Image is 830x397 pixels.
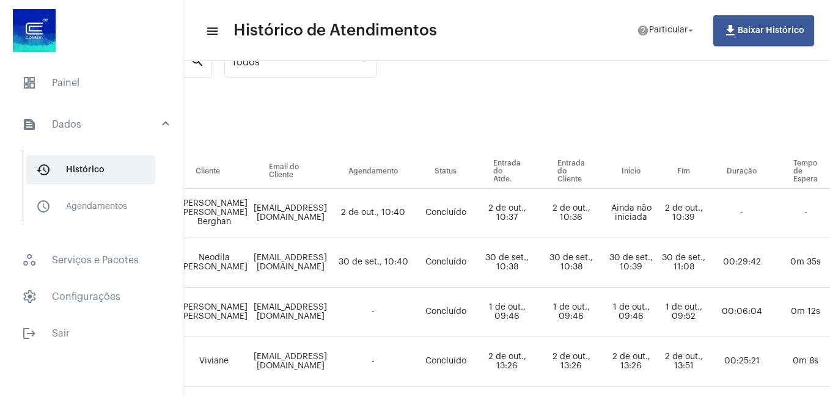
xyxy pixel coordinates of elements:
span: Particular [649,26,688,35]
span: Sair [12,319,171,348]
td: [EMAIL_ADDRESS][DOMAIN_NAME] [251,238,330,288]
td: - [330,288,416,337]
button: Particular [630,18,703,43]
td: Ainda não iniciada [603,189,659,238]
mat-icon: sidenav icon [22,326,37,341]
td: [EMAIL_ADDRESS][DOMAIN_NAME] [251,337,330,387]
td: 00:06:04 [708,288,775,337]
span: Serviços e Pacotes [12,246,171,275]
td: 00:25:21 [708,337,775,387]
button: Baixar Histórico [713,15,814,46]
td: Concluído [416,337,475,387]
span: Histórico [26,155,155,184]
mat-expansion-panel-header: sidenav iconDados [7,105,183,144]
mat-icon: sidenav icon [205,24,218,38]
span: Baixar Histórico [723,26,804,35]
span: Agendamentos [26,192,155,221]
td: 00:29:42 [708,238,775,288]
mat-icon: help [637,24,649,37]
td: 30 de set., 11:08 [659,238,708,288]
td: Concluído [416,189,475,238]
td: 30 de set., 10:39 [603,238,659,288]
td: 30 de set., 10:38 [475,238,539,288]
mat-icon: sidenav icon [22,117,37,132]
td: 1 de out., 09:46 [603,288,659,337]
td: 2 de out., 10:36 [539,189,603,238]
span: Configurações [12,282,171,311]
span: sidenav icon [22,253,37,268]
td: [PERSON_NAME] [PERSON_NAME] Berghan [177,189,251,238]
td: 2 de out., 13:51 [659,337,708,387]
td: 2 de out., 13:26 [475,337,539,387]
mat-panel-title: Dados [22,117,163,132]
span: Histórico de Atendimentos [233,21,437,40]
span: Todos [232,57,260,67]
th: Início [603,155,659,189]
div: sidenav iconDados [7,144,183,238]
td: 2 de out., 13:26 [539,337,603,387]
img: d4669ae0-8c07-2337-4f67-34b0df7f5ae4.jpeg [10,6,59,55]
mat-icon: sidenav icon [36,199,51,214]
td: 2 de out., 10:39 [659,189,708,238]
th: Status [416,155,475,189]
mat-icon: file_download [723,23,738,38]
th: Entrada do Atde. [475,155,539,189]
span: sidenav icon [22,76,37,90]
td: [EMAIL_ADDRESS][DOMAIN_NAME] [251,288,330,337]
td: [PERSON_NAME] [PERSON_NAME] [177,288,251,337]
th: Email do Cliente [251,155,330,189]
td: - [330,337,416,387]
td: 1 de out., 09:52 [659,288,708,337]
td: Concluído [416,238,475,288]
td: 30 de set., 10:38 [539,238,603,288]
mat-icon: sidenav icon [36,162,51,177]
mat-icon: arrow_drop_down [685,25,696,36]
td: Neodila [PERSON_NAME] [177,238,251,288]
th: Agendamento [330,155,416,189]
th: Cliente [177,155,251,189]
td: 2 de out., 10:40 [330,189,416,238]
span: Painel [12,68,171,98]
td: 30 de set., 10:40 [330,238,416,288]
td: 2 de out., 10:37 [475,189,539,238]
th: Duração [708,155,775,189]
td: 1 de out., 09:46 [539,288,603,337]
td: - [708,189,775,238]
td: 2 de out., 13:26 [603,337,659,387]
th: Fim [659,155,708,189]
span: sidenav icon [22,290,37,304]
td: Concluído [416,288,475,337]
th: Entrada do Cliente [539,155,603,189]
td: Viviane [177,337,251,387]
td: 1 de out., 09:46 [475,288,539,337]
td: [EMAIL_ADDRESS][DOMAIN_NAME] [251,189,330,238]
